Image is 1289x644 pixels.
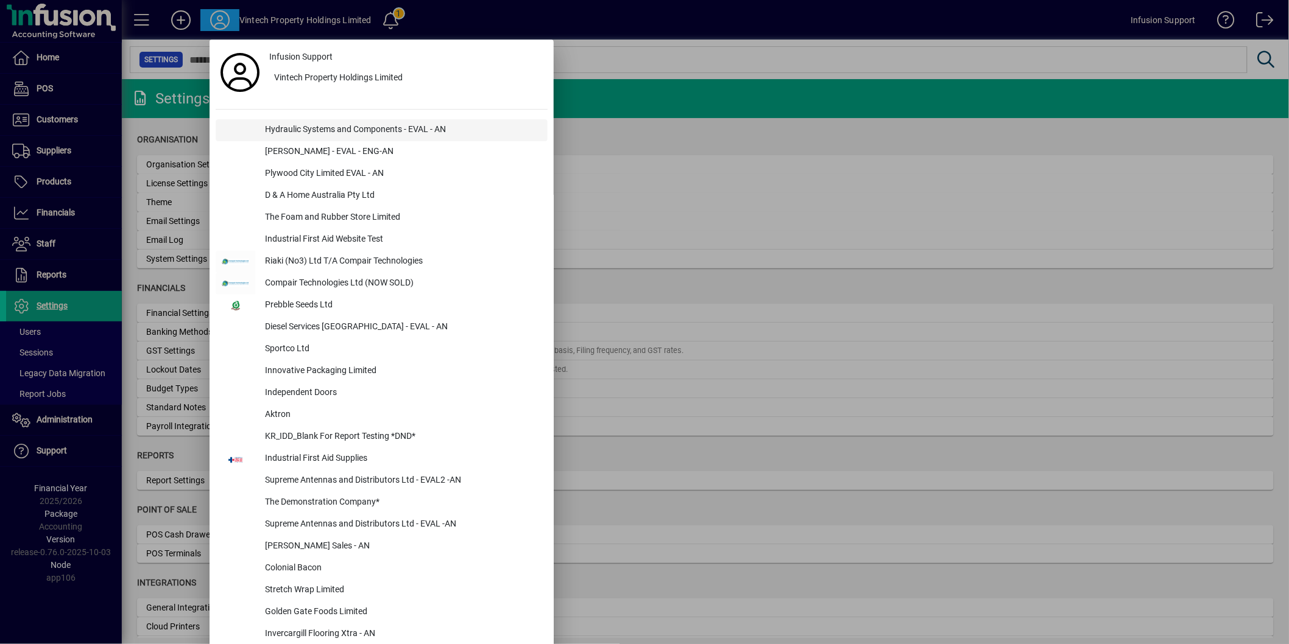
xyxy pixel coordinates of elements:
div: [PERSON_NAME] - EVAL - ENG-AN [255,141,548,163]
div: Stretch Wrap Limited [255,579,548,601]
button: Independent Doors [216,382,548,404]
div: The Foam and Rubber Store Limited [255,207,548,229]
div: [PERSON_NAME] Sales - AN [255,536,548,558]
div: Supreme Antennas and Distributors Ltd - EVAL2 -AN [255,470,548,492]
div: Hydraulic Systems and Components - EVAL - AN [255,119,548,141]
div: Industrial First Aid Website Test [255,229,548,251]
button: D & A Home Australia Pty Ltd [216,185,548,207]
span: Infusion Support [269,51,333,63]
div: KR_IDD_Blank For Report Testing *DND* [255,426,548,448]
button: Industrial First Aid Website Test [216,229,548,251]
div: Innovative Packaging Limited [255,360,548,382]
button: Riaki (No3) Ltd T/A Compair Technologies [216,251,548,273]
div: Supreme Antennas and Distributors Ltd - EVAL -AN [255,514,548,536]
a: Infusion Support [264,46,548,68]
button: KR_IDD_Blank For Report Testing *DND* [216,426,548,448]
button: The Foam and Rubber Store Limited [216,207,548,229]
div: Diesel Services [GEOGRAPHIC_DATA] - EVAL - AN [255,317,548,338]
button: Hydraulic Systems and Components - EVAL - AN [216,119,548,141]
div: Riaki (No3) Ltd T/A Compair Technologies [255,251,548,273]
div: Compair Technologies Ltd (NOW SOLD) [255,273,548,295]
button: Sportco Ltd [216,338,548,360]
div: Plywood City Limited EVAL - AN [255,163,548,185]
button: Diesel Services [GEOGRAPHIC_DATA] - EVAL - AN [216,317,548,338]
div: Aktron [255,404,548,426]
button: The Demonstration Company* [216,492,548,514]
div: Colonial Bacon [255,558,548,579]
button: Stretch Wrap Limited [216,579,548,601]
div: Sportco Ltd [255,338,548,360]
button: Colonial Bacon [216,558,548,579]
div: Prebble Seeds Ltd [255,295,548,317]
div: Industrial First Aid Supplies [255,448,548,470]
button: Supreme Antennas and Distributors Ltd - EVAL -AN [216,514,548,536]
button: [PERSON_NAME] Sales - AN [216,536,548,558]
button: [PERSON_NAME] - EVAL - ENG-AN [216,141,548,163]
button: Vintech Property Holdings Limited [264,68,548,89]
button: Plywood City Limited EVAL - AN [216,163,548,185]
button: Industrial First Aid Supplies [216,448,548,470]
button: Innovative Packaging Limited [216,360,548,382]
button: Golden Gate Foods Limited [216,601,548,623]
button: Aktron [216,404,548,426]
div: The Demonstration Company* [255,492,548,514]
button: Prebble Seeds Ltd [216,295,548,317]
button: Supreme Antennas and Distributors Ltd - EVAL2 -AN [216,470,548,492]
div: Independent Doors [255,382,548,404]
a: Profile [216,61,264,83]
div: D & A Home Australia Pty Ltd [255,185,548,207]
div: Golden Gate Foods Limited [255,601,548,623]
button: Compair Technologies Ltd (NOW SOLD) [216,273,548,295]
